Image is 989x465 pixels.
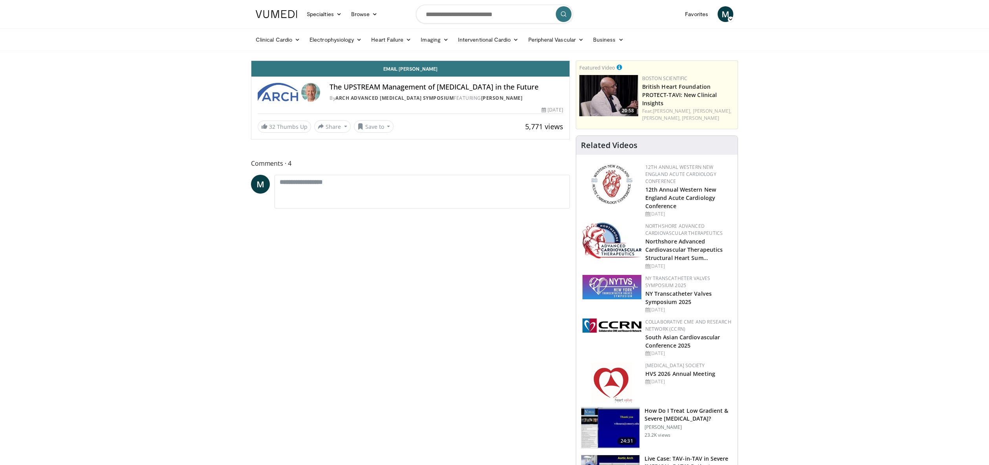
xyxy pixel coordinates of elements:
img: 381df6ae-7034-46cc-953d-58fc09a18a66.png.150x105_q85_autocrop_double_scale_upscale_version-0.2.png [582,275,641,299]
a: Clinical Cardio [251,32,305,48]
a: British Heart Foundation PROTECT-TAVI: New Clinical Insights [642,83,717,107]
img: a04ee3ba-8487-4636-b0fb-5e8d268f3737.png.150x105_q85_autocrop_double_scale_upscale_version-0.2.png [582,319,641,333]
a: 12th Annual Western New England Acute Cardiology Conference [645,164,716,185]
a: [PERSON_NAME] [682,115,719,121]
a: South Asian Cardiovascular Conference 2025 [645,333,720,349]
img: ARCH Advanced Revascularization Symposium [258,83,298,102]
a: Peripheral Vascular [524,32,588,48]
img: 0954f259-7907-4053-a817-32a96463ecc8.png.150x105_q85_autocrop_double_scale_upscale_version-0.2.png [590,164,634,205]
img: Avatar [301,83,320,102]
a: [PERSON_NAME], [653,108,691,114]
a: Northshore Advanced Cardiovascular Therapeutics Structural Heart Sum… [645,238,723,262]
a: M [718,6,733,22]
p: [PERSON_NAME] [645,424,733,430]
h3: How Do I Treat Low Gradient & Severe [MEDICAL_DATA]? [645,407,733,423]
a: HVS 2026 Annual Meeting [645,370,715,377]
img: 45d48ad7-5dc9-4e2c-badc-8ed7b7f471c1.jpg.150x105_q85_autocrop_double_scale_upscale_version-0.2.jpg [582,223,641,258]
input: Search topics, interventions [416,5,573,24]
a: Interventional Cardio [453,32,524,48]
span: 32 [269,123,275,130]
a: [MEDICAL_DATA] Society [645,362,705,369]
a: NY Transcatheter Valves Symposium 2025 [645,275,711,289]
a: 32 Thumbs Up [258,121,311,133]
img: tyLS_krZ8-0sGT9n4xMDoxOjB1O8AjAz.150x105_q85_crop-smart_upscale.jpg [581,407,639,448]
span: 24:31 [617,437,636,445]
a: Browse [346,6,383,22]
a: Business [588,32,628,48]
p: 23.2K views [645,432,670,438]
a: 12th Annual Western New England Acute Cardiology Conference [645,186,716,210]
a: ARCH Advanced [MEDICAL_DATA] Symposium [335,95,454,101]
a: Boston Scientific [642,75,688,82]
h4: The UPSTREAM Management of [MEDICAL_DATA] in the Future [330,83,563,92]
div: [DATE] [645,306,731,313]
span: Comments 4 [251,158,570,168]
a: 20:58 [579,75,638,116]
a: [PERSON_NAME] [481,95,523,101]
a: Specialties [302,6,346,22]
div: [DATE] [542,106,563,114]
img: VuMedi Logo [256,10,297,18]
a: Email [PERSON_NAME] [251,61,570,77]
a: Collaborative CME and Research Network (CCRN) [645,319,731,332]
a: Heart Failure [366,32,416,48]
img: 20bd0fbb-f16b-4abd-8bd0-1438f308da47.150x105_q85_crop-smart_upscale.jpg [579,75,638,116]
span: 5,771 views [525,122,563,131]
a: NY Transcatheter Valves Symposium 2025 [645,290,712,306]
h4: Related Videos [581,141,637,150]
a: NorthShore Advanced Cardiovascular Therapeutics [645,223,723,236]
div: [DATE] [645,378,731,385]
small: Featured Video [579,64,615,71]
div: Feat. [642,108,734,122]
a: M [251,175,270,194]
a: Imaging [416,32,453,48]
a: Electrophysiology [305,32,366,48]
div: [DATE] [645,211,731,218]
a: [PERSON_NAME], [693,108,731,114]
div: [DATE] [645,350,731,357]
img: 0148279c-cbd4-41ce-850e-155379fed24c.png.150x105_q85_autocrop_double_scale_upscale_version-0.2.png [591,362,632,403]
div: [DATE] [645,263,731,270]
a: [PERSON_NAME], [642,115,681,121]
a: Favorites [680,6,713,22]
span: 20:58 [619,107,636,114]
button: Share [314,120,351,133]
a: 24:31 How Do I Treat Low Gradient & Severe [MEDICAL_DATA]? [PERSON_NAME] 23.2K views [581,407,733,449]
div: By FEATURING [330,95,563,102]
button: Save to [354,120,394,133]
